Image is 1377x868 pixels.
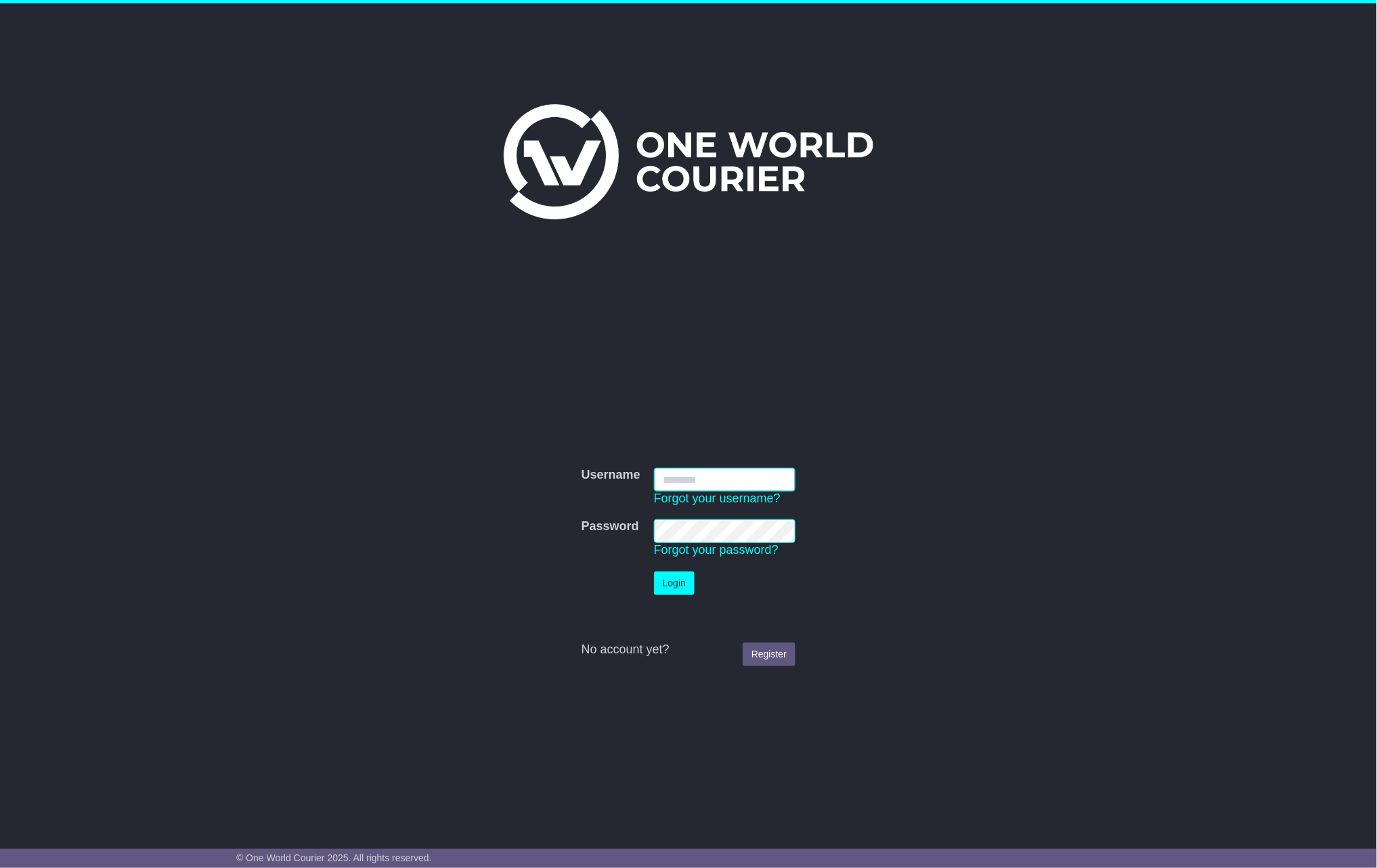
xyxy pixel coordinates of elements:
a: Forgot your password? [654,543,779,557]
span: © One World Courier 2025. All rights reserved. [236,852,432,863]
label: Username [582,468,640,483]
label: Password [582,519,639,534]
div: No account yet? [582,643,795,657]
a: Forgot your username? [654,492,781,505]
button: Login [654,571,695,595]
a: Register [743,643,795,666]
img: One World [504,104,873,219]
